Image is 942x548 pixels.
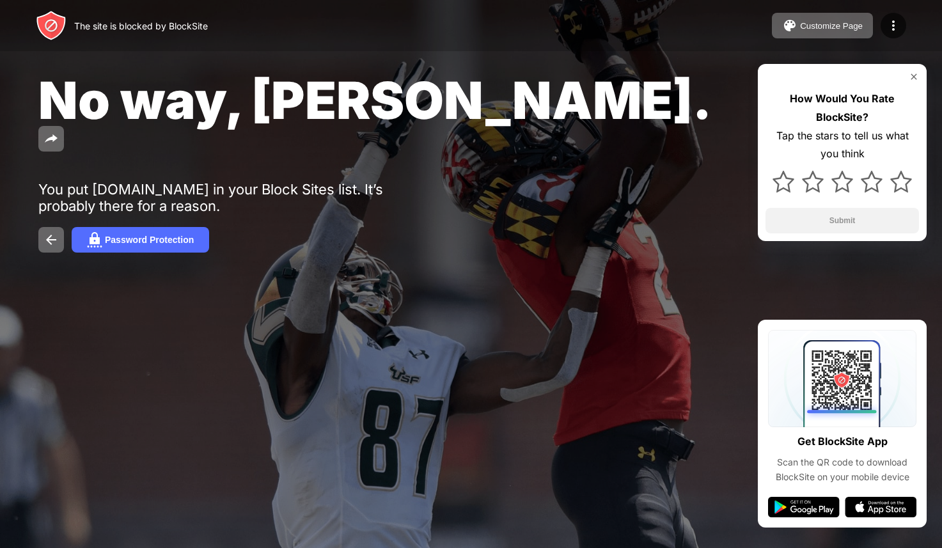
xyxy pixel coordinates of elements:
[87,232,102,247] img: password.svg
[768,330,916,427] img: qrcode.svg
[861,171,883,192] img: star.svg
[43,131,59,146] img: share.svg
[72,227,209,253] button: Password Protection
[886,18,901,33] img: menu-icon.svg
[765,208,919,233] button: Submit
[43,232,59,247] img: back.svg
[890,171,912,192] img: star.svg
[765,127,919,164] div: Tap the stars to tell us what you think
[765,90,919,127] div: How Would You Rate BlockSite?
[782,18,797,33] img: pallet.svg
[772,13,873,38] button: Customize Page
[831,171,853,192] img: star.svg
[38,181,434,214] div: You put [DOMAIN_NAME] in your Block Sites list. It’s probably there for a reason.
[909,72,919,82] img: rate-us-close.svg
[74,20,208,31] div: The site is blocked by BlockSite
[36,10,67,41] img: header-logo.svg
[773,171,794,192] img: star.svg
[797,432,888,451] div: Get BlockSite App
[768,455,916,484] div: Scan the QR code to download BlockSite on your mobile device
[845,497,916,517] img: app-store.svg
[768,497,840,517] img: google-play.svg
[105,235,194,245] div: Password Protection
[38,69,712,131] span: No way, [PERSON_NAME].
[800,21,863,31] div: Customize Page
[802,171,824,192] img: star.svg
